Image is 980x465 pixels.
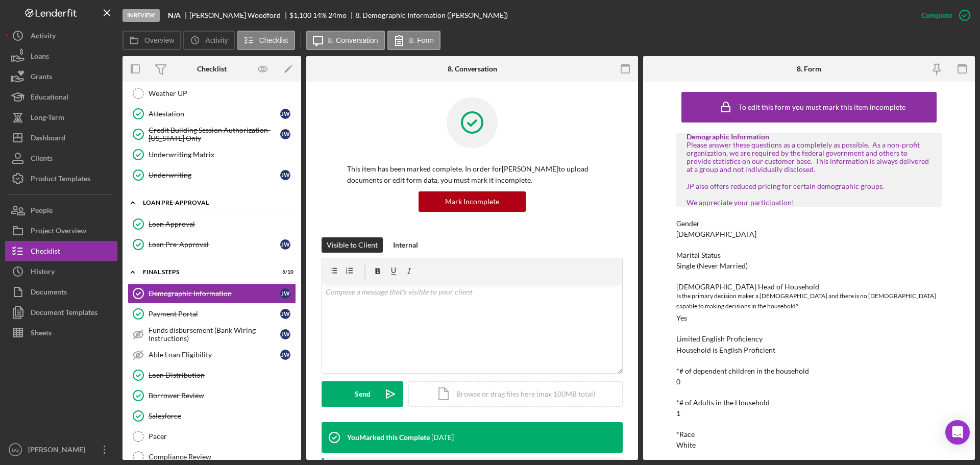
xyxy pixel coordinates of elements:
[676,335,942,343] div: Limited English Proficiency
[31,26,56,48] div: Activity
[237,31,295,50] button: Checklist
[149,326,280,342] div: Funds disbursement (Bank Wiring Instructions)
[5,87,117,107] button: Educational
[5,200,117,221] button: People
[128,214,296,234] a: Loan Approval
[122,31,181,50] button: Overview
[128,124,296,144] a: Credit Building Session Authorization- [US_STATE] OnlyJW
[128,283,296,304] a: Demographic InformationJW
[322,237,383,253] button: Visible to Client
[149,110,280,118] div: Attestation
[128,365,296,385] a: Loan Distribution
[387,31,440,50] button: 8. Form
[355,381,371,407] div: Send
[197,65,227,73] div: Checklist
[143,200,288,206] div: Loan Pre-Approval
[128,324,296,345] a: Funds disbursement (Bank Wiring Instructions)JW
[5,241,117,261] button: Checklist
[5,323,117,343] button: Sheets
[149,89,296,97] div: Weather UP
[676,219,942,228] div: Gender
[128,426,296,447] a: Pacer
[388,237,423,253] button: Internal
[5,221,117,241] button: Project Overview
[149,151,296,159] div: Underwriting Matrix
[31,168,90,191] div: Product Templates
[347,433,430,442] div: You Marked this Complete
[676,230,756,238] div: [DEMOGRAPHIC_DATA]
[122,9,160,22] div: In Review
[31,128,65,151] div: Dashboard
[5,148,117,168] a: Clients
[5,128,117,148] a: Dashboard
[183,31,234,50] button: Activity
[306,31,385,50] button: 8. Conversation
[31,200,53,223] div: People
[355,11,508,19] div: 8. Demographic Information ([PERSON_NAME])
[31,282,67,305] div: Documents
[687,141,932,207] div: Please answer these questions as a completely as possible. As a non-profit organization, we are r...
[149,126,280,142] div: Credit Building Session Authorization- [US_STATE] Only
[431,433,454,442] time: 2025-09-15 17:14
[5,302,117,323] a: Document Templates
[676,399,942,407] div: *# of Adults in the Household
[128,304,296,324] a: Payment PortalJW
[128,406,296,426] a: Salesforce
[739,103,905,111] div: To edit this form you must mark this item incomplete
[445,191,499,212] div: Mark Incomplete
[313,11,327,19] div: 14 %
[31,323,52,346] div: Sheets
[5,26,117,46] a: Activity
[5,282,117,302] button: Documents
[676,283,942,291] div: [DEMOGRAPHIC_DATA] Head of Household
[168,11,181,19] b: N/A
[347,163,597,186] p: This item has been marked complete. In order for [PERSON_NAME] to upload documents or edit form d...
[259,36,288,44] label: Checklist
[327,237,378,253] div: Visible to Client
[31,302,97,325] div: Document Templates
[280,288,290,299] div: J W
[676,251,942,259] div: Marital Status
[144,36,174,44] label: Overview
[5,66,117,87] button: Grants
[676,262,748,270] div: Single (Never Married)
[128,104,296,124] a: AttestationJW
[31,261,55,284] div: History
[911,5,975,26] button: Complete
[149,310,280,318] div: Payment Portal
[280,350,290,360] div: J W
[149,220,296,228] div: Loan Approval
[5,107,117,128] button: Long-Term
[128,83,296,104] a: Weather UP
[328,11,347,19] div: 24 mo
[149,453,296,461] div: Compliance Review
[31,148,53,171] div: Clients
[31,66,52,89] div: Grants
[5,261,117,282] a: History
[5,46,117,66] a: Loans
[31,221,86,243] div: Project Overview
[5,168,117,189] button: Product Templates
[128,165,296,185] a: UnderwritingJW
[280,170,290,180] div: J W
[687,133,932,141] div: Demographic Information
[409,36,434,44] label: 8. Form
[676,314,687,322] div: Yes
[280,129,290,139] div: J W
[676,409,680,418] div: 1
[31,46,49,69] div: Loans
[676,346,775,354] div: Household is English Proficient
[31,241,60,264] div: Checklist
[149,289,280,298] div: Demographic Information
[322,381,403,407] button: Send
[676,367,942,375] div: *# of dependent children in the household
[149,391,296,400] div: Borrower Review
[205,36,228,44] label: Activity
